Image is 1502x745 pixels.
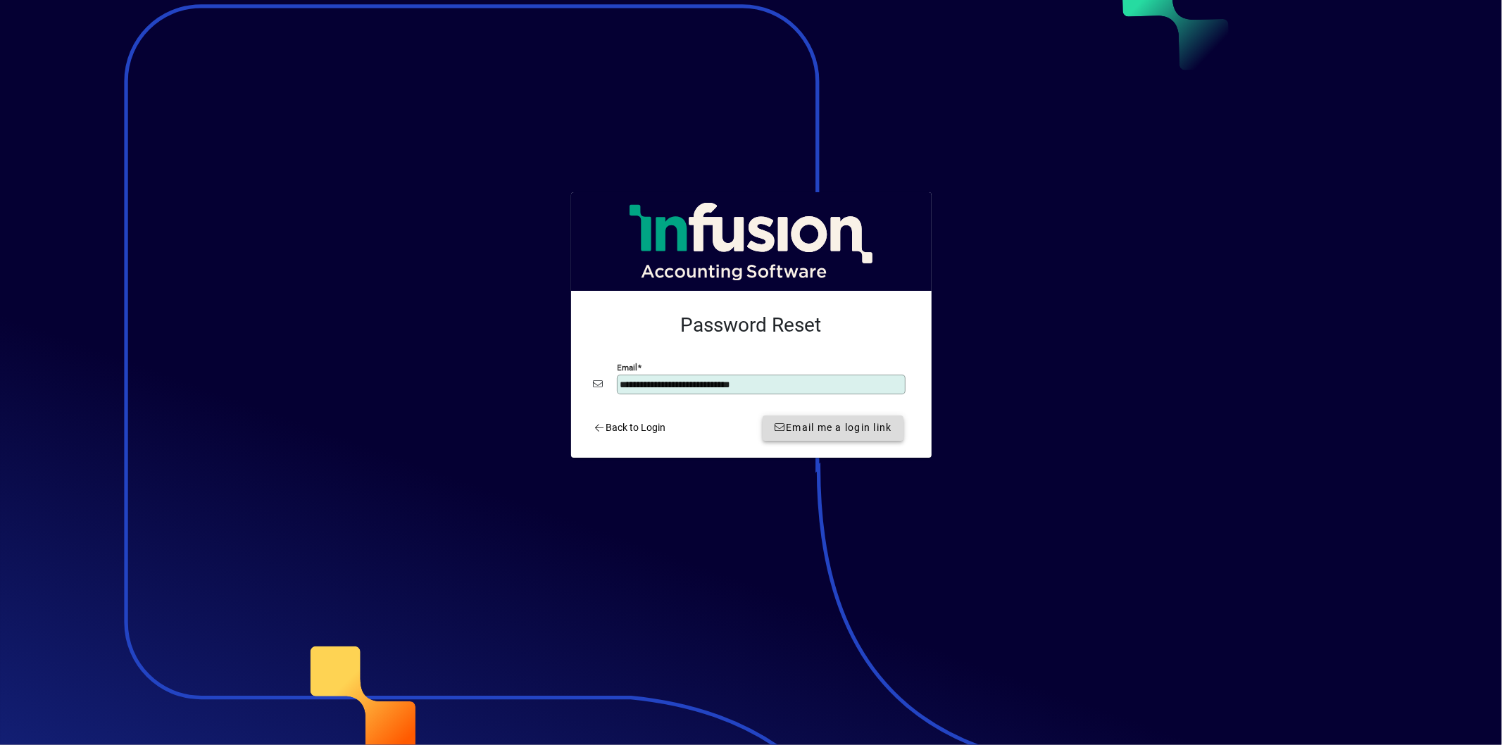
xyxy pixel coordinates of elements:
[618,362,638,372] mat-label: Email
[594,313,909,337] h2: Password Reset
[763,415,903,441] button: Email me a login link
[774,420,892,435] span: Email me a login link
[588,415,672,441] a: Back to Login
[594,420,666,435] span: Back to Login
